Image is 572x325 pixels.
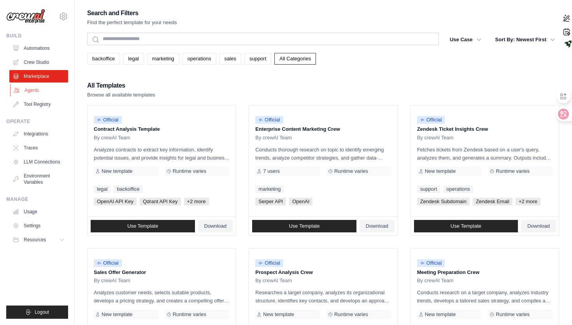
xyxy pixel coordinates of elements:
span: By crewAI Team [94,135,130,141]
span: Runtime varies [496,168,530,174]
a: Integrations [9,128,68,140]
span: Official [94,116,122,124]
span: Official [255,116,283,124]
a: Use Template [91,220,195,232]
span: +2 more [516,198,540,206]
a: LLM Connections [9,156,68,168]
span: Official [417,259,445,267]
button: Resources [9,234,68,246]
a: backoffice [87,53,120,65]
span: By crewAI Team [417,135,454,141]
a: Settings [9,220,68,232]
p: Conducts thorough research on topic to identify emerging trends, analyze competitor strategies, a... [255,146,391,162]
h2: Search and Filters [87,8,177,19]
div: Build [6,33,68,39]
span: New template [102,311,132,318]
p: Browse all available templates [87,91,155,99]
a: support [244,53,271,65]
span: Runtime varies [496,311,530,318]
a: Automations [9,42,68,54]
a: Download [198,220,233,232]
span: 7 users [263,168,280,174]
a: Tool Registry [9,98,68,111]
a: legal [94,185,111,193]
a: legal [123,53,144,65]
span: Download [204,223,227,229]
a: backoffice [114,185,142,193]
div: Operate [6,118,68,125]
a: operations [182,53,216,65]
span: New template [102,168,132,174]
a: Download [360,220,395,232]
a: operations [443,185,473,193]
span: Serper API [255,198,286,206]
span: +2 more [184,198,209,206]
iframe: Chat Widget [533,288,572,325]
a: marketing [147,53,179,65]
a: marketing [255,185,284,193]
span: Runtime varies [334,311,368,318]
span: Zendesk Subdomain [417,198,470,206]
button: Logout [6,306,68,319]
a: Usage [9,206,68,218]
span: By crewAI Team [255,278,292,284]
p: Analyzes contracts to extract key information, identify potential issues, and provide insights fo... [94,146,230,162]
p: Enterprise Content Marketing Crew [255,125,391,133]
a: Use Template [414,220,518,232]
a: Agents [10,84,69,97]
span: Logout [35,309,49,315]
span: Use Template [289,223,319,229]
span: New template [425,168,456,174]
span: Zendesk Email [473,198,512,206]
h2: All Templates [87,80,155,91]
span: By crewAI Team [94,278,130,284]
button: Use Case [445,33,486,47]
span: Resources [24,237,46,243]
span: Download [527,223,550,229]
a: Marketplace [9,70,68,83]
a: Traces [9,142,68,154]
span: Use Template [127,223,158,229]
button: Sort By: Newest First [491,33,560,47]
span: Use Template [451,223,481,229]
span: New template [425,311,456,318]
p: Sales Offer Generator [94,269,230,276]
a: support [417,185,440,193]
span: By crewAI Team [417,278,454,284]
img: Logo [6,9,45,24]
p: Analyzes customer needs, selects suitable products, develops a pricing strategy, and creates a co... [94,288,230,305]
p: Fetches tickets from Zendesk based on a user's query, analyzes them, and generates a summary. Out... [417,146,553,162]
a: Download [521,220,556,232]
span: Runtime varies [334,168,368,174]
p: Contract Analysis Template [94,125,230,133]
a: All Categories [274,53,316,65]
p: Prospect Analysis Crew [255,269,391,276]
a: sales [219,53,241,65]
a: Environment Variables [9,170,68,188]
div: Manage [6,196,68,202]
a: Use Template [252,220,356,232]
span: Official [94,259,122,267]
span: Qdrant API Key [140,198,181,206]
span: New template [263,311,294,318]
p: Zendesk Ticket Insights Crew [417,125,553,133]
span: Download [366,223,388,229]
span: Official [255,259,283,267]
span: OpenAI API Key [94,198,137,206]
span: Runtime varies [173,311,207,318]
span: By crewAI Team [255,135,292,141]
p: Researches a target company, analyzes its organizational structure, identifies key contacts, and ... [255,288,391,305]
p: Meeting Preparation Crew [417,269,553,276]
span: Runtime varies [173,168,207,174]
p: Find the perfect template for your needs [87,19,177,26]
a: Crew Studio [9,56,68,69]
p: Conducts research on a target company, analyzes industry trends, develops a tailored sales strate... [417,288,553,305]
span: OpenAI [289,198,312,206]
span: Official [417,116,445,124]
